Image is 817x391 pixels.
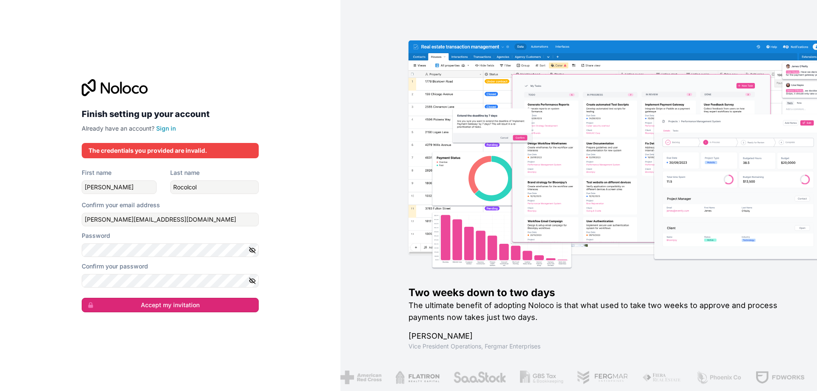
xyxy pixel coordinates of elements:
[82,180,157,194] input: given-name
[82,262,148,271] label: Confirm your password
[89,146,252,155] div: The credentials you provided are invalid.
[170,180,259,194] input: family-name
[82,213,259,226] input: Email address
[696,371,742,384] img: /assets/phoenix-BREaitsQ.png
[408,286,790,300] h1: Two weeks down to two days
[82,274,259,288] input: Confirm password
[82,125,154,132] span: Already have an account?
[408,342,790,351] h1: Vice President Operations , Fergmar Enterprises
[642,371,682,384] img: /assets/fiera-fwj2N5v4.png
[453,371,507,384] img: /assets/saastock-C6Zbiodz.png
[82,231,110,240] label: Password
[170,168,200,177] label: Last name
[82,201,160,209] label: Confirm your email address
[340,371,382,384] img: /assets/american-red-cross-BAupjrZR.png
[408,300,790,323] h2: The ultimate benefit of adopting Noloco is that what used to take two weeks to approve and proces...
[82,243,259,257] input: Password
[156,125,176,132] a: Sign in
[395,371,440,384] img: /assets/flatiron-C8eUkumj.png
[408,330,790,342] h1: [PERSON_NAME]
[82,168,111,177] label: First name
[82,298,259,312] button: Accept my invitation
[520,371,563,384] img: /assets/gbstax-C-GtDUiK.png
[755,371,805,384] img: /assets/fdworks-Bi04fVtw.png
[577,371,629,384] img: /assets/fergmar-CudnrXN5.png
[82,106,259,122] h2: Finish setting up your account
